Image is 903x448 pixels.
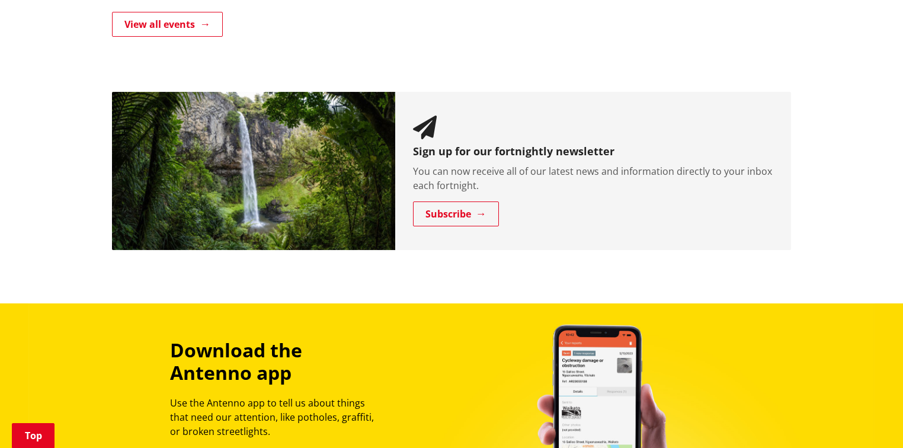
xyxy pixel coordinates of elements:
[848,398,891,441] iframe: Messenger Launcher
[112,92,395,250] img: Newsletter banner
[413,145,774,158] h3: Sign up for our fortnightly newsletter
[170,339,385,385] h3: Download the Antenno app
[112,12,223,37] a: View all events
[413,201,499,226] a: Subscribe
[413,164,774,193] p: You can now receive all of our latest news and information directly to your inbox each fortnight.
[170,396,385,439] p: Use the Antenno app to tell us about things that need our attention, like potholes, graffiti, or ...
[12,423,55,448] a: Top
